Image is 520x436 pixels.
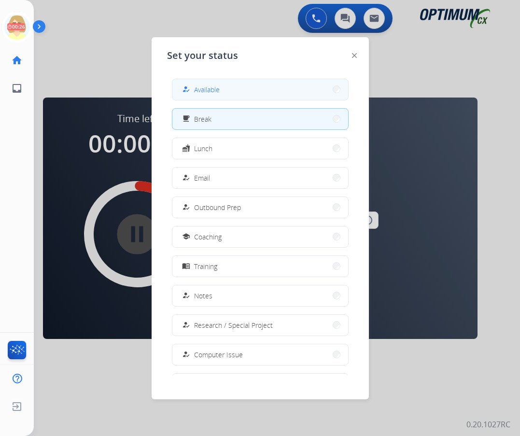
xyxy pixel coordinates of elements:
[182,292,190,300] mat-icon: how_to_reg
[11,55,23,66] mat-icon: home
[11,83,23,94] mat-icon: inbox
[172,374,348,394] button: Internet Issue
[167,49,238,62] span: Set your status
[172,79,348,100] button: Available
[352,53,357,58] img: close-button
[172,256,348,277] button: Training
[182,144,190,153] mat-icon: fastfood
[182,203,190,211] mat-icon: how_to_reg
[466,419,510,430] p: 0.20.1027RC
[182,174,190,182] mat-icon: how_to_reg
[182,233,190,241] mat-icon: school
[194,114,211,124] span: Break
[172,315,348,336] button: Research / Special Project
[182,262,190,270] mat-icon: menu_book
[182,115,190,123] mat-icon: free_breakfast
[172,197,348,218] button: Outbound Prep
[194,261,217,271] span: Training
[194,350,243,360] span: Computer Issue
[194,291,212,301] span: Notes
[182,321,190,329] mat-icon: how_to_reg
[182,351,190,359] mat-icon: how_to_reg
[194,173,210,183] span: Email
[172,109,348,129] button: Break
[194,232,222,242] span: Coaching
[172,138,348,159] button: Lunch
[182,85,190,94] mat-icon: how_to_reg
[194,84,220,95] span: Available
[194,320,273,330] span: Research / Special Project
[172,168,348,188] button: Email
[194,202,241,212] span: Outbound Prep
[172,285,348,306] button: Notes
[172,226,348,247] button: Coaching
[172,344,348,365] button: Computer Issue
[194,143,212,154] span: Lunch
